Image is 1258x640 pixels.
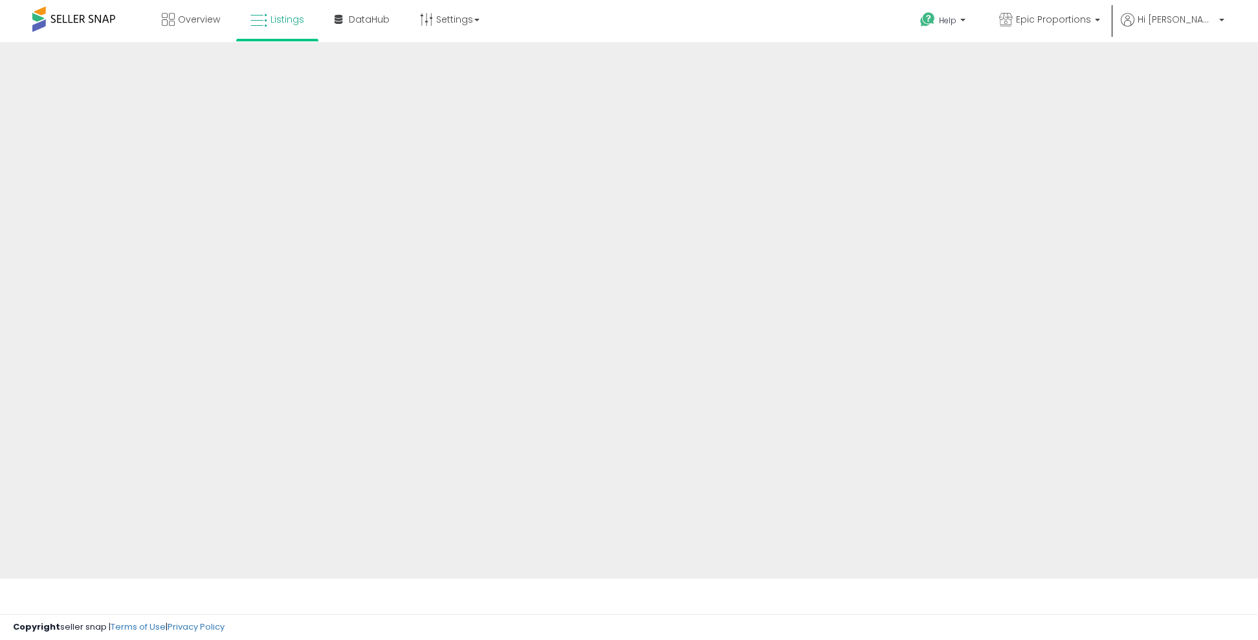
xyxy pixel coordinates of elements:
[939,15,956,26] span: Help
[910,2,978,42] a: Help
[1121,13,1224,42] a: Hi [PERSON_NAME]
[1138,13,1215,26] span: Hi [PERSON_NAME]
[1016,13,1091,26] span: Epic Proportions
[920,12,936,28] i: Get Help
[270,13,304,26] span: Listings
[349,13,390,26] span: DataHub
[178,13,220,26] span: Overview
